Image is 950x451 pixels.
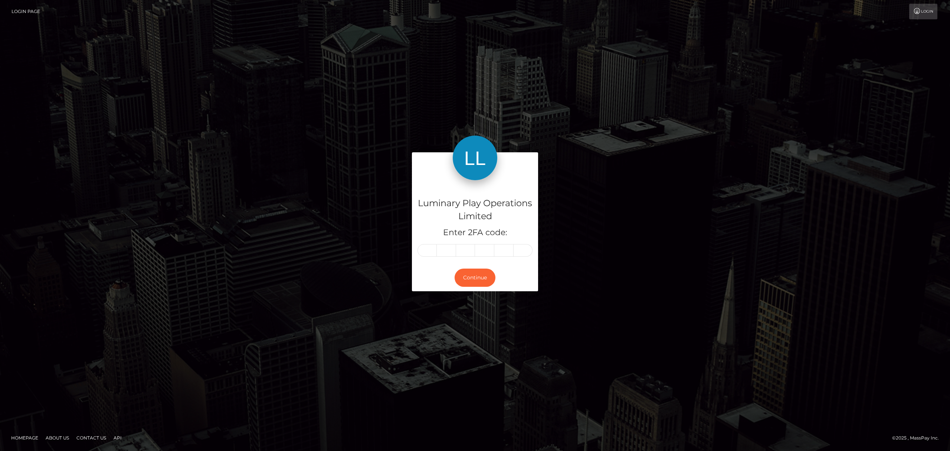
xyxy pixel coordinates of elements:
img: Luminary Play Operations Limited [453,136,497,180]
div: © 2025 , MassPay Inc. [892,434,944,442]
a: API [111,432,125,444]
a: Login Page [12,4,40,19]
a: Contact Us [73,432,109,444]
a: About Us [43,432,72,444]
h4: Luminary Play Operations Limited [417,197,533,223]
a: Login [909,4,937,19]
button: Continue [455,269,495,287]
a: Homepage [8,432,41,444]
h5: Enter 2FA code: [417,227,533,239]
